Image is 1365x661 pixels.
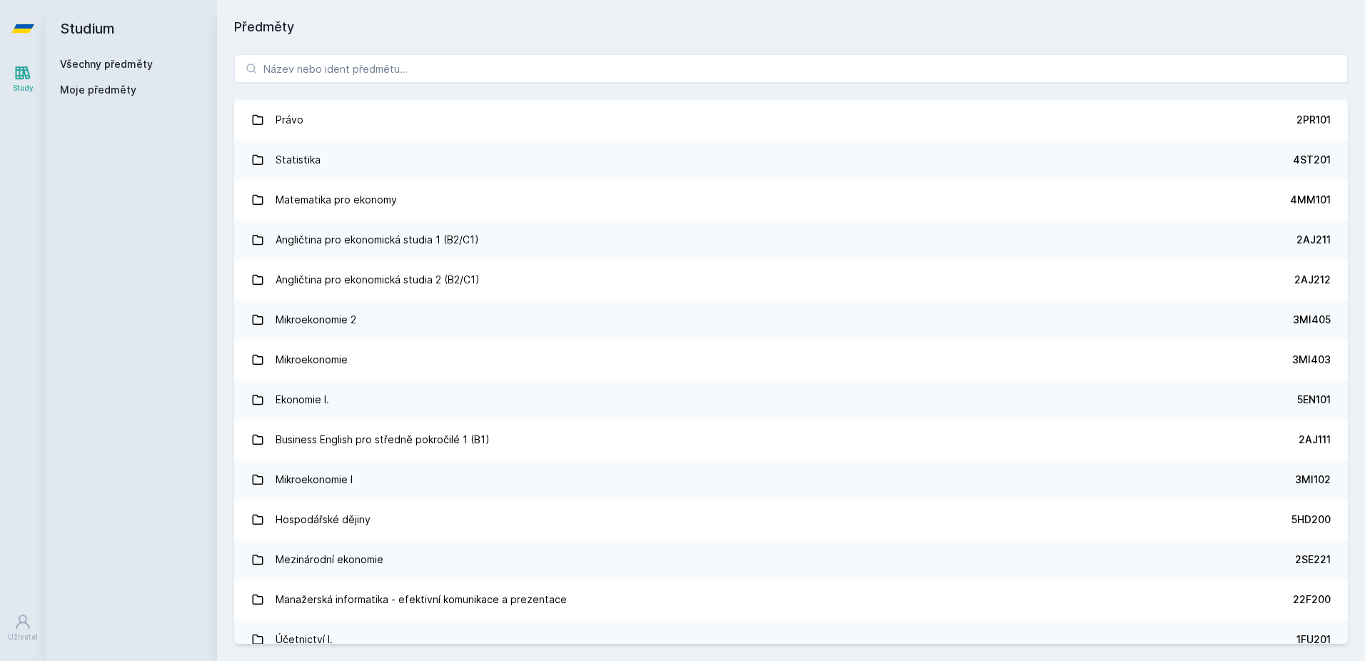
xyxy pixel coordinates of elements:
a: Mikroekonomie 2 3MI405 [234,300,1348,340]
div: Právo [276,106,303,134]
div: Statistika [276,146,321,174]
a: Ekonomie I. 5EN101 [234,380,1348,420]
div: 2AJ211 [1296,233,1331,247]
div: Mikroekonomie 2 [276,306,356,334]
a: Angličtina pro ekonomická studia 1 (B2/C1) 2AJ211 [234,220,1348,260]
span: Moje předměty [60,83,136,97]
a: Study [3,57,43,101]
a: Právo 2PR101 [234,100,1348,140]
div: 5EN101 [1297,393,1331,407]
div: Účetnictví I. [276,625,333,654]
a: Hospodářské dějiny 5HD200 [234,500,1348,540]
div: Mezinárodní ekonomie [276,545,383,574]
a: Statistika 4ST201 [234,140,1348,180]
div: 5HD200 [1291,513,1331,527]
div: 2SE221 [1295,552,1331,567]
div: 3MI102 [1295,473,1331,487]
div: 22F200 [1293,592,1331,607]
div: 3MI403 [1292,353,1331,367]
a: Mikroekonomie 3MI403 [234,340,1348,380]
a: Business English pro středně pokročilé 1 (B1) 2AJ111 [234,420,1348,460]
a: Účetnictví I. 1FU201 [234,620,1348,660]
a: Mezinárodní ekonomie 2SE221 [234,540,1348,580]
div: Angličtina pro ekonomická studia 2 (B2/C1) [276,266,480,294]
div: 4ST201 [1293,153,1331,167]
div: Business English pro středně pokročilé 1 (B1) [276,425,490,454]
div: 2AJ212 [1294,273,1331,287]
a: Angličtina pro ekonomická studia 2 (B2/C1) 2AJ212 [234,260,1348,300]
h1: Předměty [234,17,1348,37]
div: Ekonomie I. [276,385,329,414]
div: 1FU201 [1296,632,1331,647]
div: Matematika pro ekonomy [276,186,397,214]
div: 4MM101 [1290,193,1331,207]
div: 3MI405 [1293,313,1331,327]
div: Uživatel [8,632,38,642]
a: Mikroekonomie I 3MI102 [234,460,1348,500]
div: Hospodářské dějiny [276,505,371,534]
div: Manažerská informatika - efektivní komunikace a prezentace [276,585,567,614]
div: Mikroekonomie I [276,465,353,494]
div: Study [13,83,34,94]
div: 2PR101 [1296,113,1331,127]
a: Matematika pro ekonomy 4MM101 [234,180,1348,220]
div: 2AJ111 [1299,433,1331,447]
a: Všechny předměty [60,58,153,70]
input: Název nebo ident předmětu… [234,54,1348,83]
a: Uživatel [3,606,43,650]
div: Mikroekonomie [276,345,348,374]
a: Manažerská informatika - efektivní komunikace a prezentace 22F200 [234,580,1348,620]
div: Angličtina pro ekonomická studia 1 (B2/C1) [276,226,479,254]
